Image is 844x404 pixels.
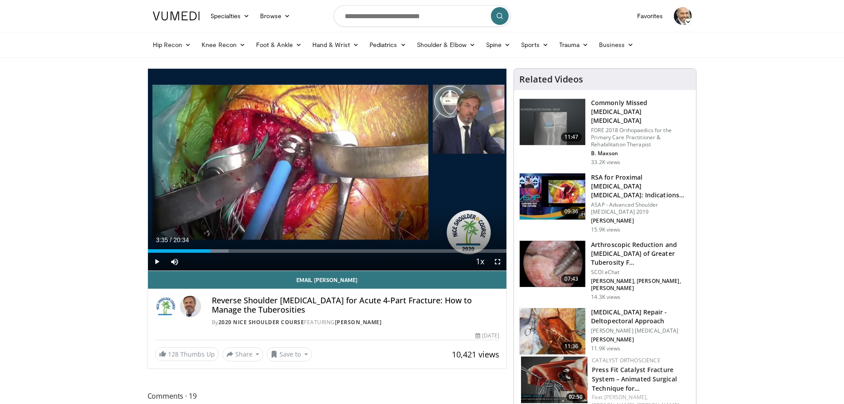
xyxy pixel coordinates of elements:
[335,318,382,326] a: [PERSON_NAME]
[155,347,219,361] a: 128 Thumbs Up
[591,127,691,148] p: FORE 2018 Orthopaedics for the Primary Care Practitioner & Rehabilitation Therapist
[520,241,585,287] img: 274878_0001_1.png.150x105_q85_crop-smart_upscale.jpg
[148,69,507,271] video-js: Video Player
[592,365,677,392] a: Press Fit Catalyst Fracture System – Animated Surgical Technique for…
[591,294,620,301] p: 14.3K views
[604,393,648,401] a: [PERSON_NAME],
[591,226,620,233] p: 15.9K views
[218,318,304,326] a: 2020 Nice Shoulder Course
[148,253,166,271] button: Play
[196,36,251,54] a: Knee Recon
[156,236,168,243] span: 3:35
[519,74,583,85] h4: Related Videos
[364,36,412,54] a: Pediatrics
[591,201,691,216] p: ASAP - Advanced Shoulder [MEDICAL_DATA] 2019
[591,159,620,166] p: 33.2K views
[561,275,582,283] span: 07:43
[173,236,189,243] span: 20:34
[412,36,481,54] a: Shoulder & Elbow
[632,7,669,25] a: Favorites
[471,253,489,271] button: Playback Rate
[205,7,255,25] a: Specialties
[155,296,176,317] img: 2020 Nice Shoulder Course
[148,36,197,54] a: Hip Recon
[519,308,691,355] a: 11:36 [MEDICAL_DATA] Repair - Deltopectoral Approach [PERSON_NAME] [MEDICAL_DATA] [PERSON_NAME] 1...
[561,342,582,351] span: 11:36
[481,36,516,54] a: Spine
[168,350,179,358] span: 128
[519,173,691,233] a: 09:36 RSA for Proximal [MEDICAL_DATA] [MEDICAL_DATA]: Indications and Tips for Maximiz… ASAP - Ad...
[489,253,506,271] button: Fullscreen
[594,36,639,54] a: Business
[170,236,172,243] span: /
[674,7,692,25] img: Avatar
[519,98,691,166] a: 11:47 Commonly Missed [MEDICAL_DATA] [MEDICAL_DATA] FORE 2018 Orthopaedics for the Primary Care P...
[452,349,499,360] span: 10,421 views
[520,308,585,354] img: 14eb532a-29de-4700-9bed-a46ffd2ec262.150x105_q85_crop-smart_upscale.jpg
[591,278,691,292] p: [PERSON_NAME], [PERSON_NAME], [PERSON_NAME]
[561,207,582,216] span: 09:36
[519,240,691,301] a: 07:43 Arthroscopic Reduction and [MEDICAL_DATA] of Greater Tuberosity F… SCOI eChat [PERSON_NAME]...
[212,318,500,326] div: By FEATURING
[521,357,587,403] a: 02:50
[148,249,507,253] div: Progress Bar
[591,336,691,343] p: [PERSON_NAME]
[591,308,691,326] h3: [MEDICAL_DATA] Repair - Deltopectoral Approach
[148,390,507,402] span: Comments 19
[561,133,582,141] span: 11:47
[475,332,499,340] div: [DATE]
[591,345,620,352] p: 11.9K views
[212,296,500,315] h4: Reverse Shoulder [MEDICAL_DATA] for Acute 4-Part Fracture: How to Manage the Tuberosities
[591,327,691,334] p: [PERSON_NAME] [MEDICAL_DATA]
[520,173,585,220] img: 53f6b3b0-db1e-40d0-a70b-6c1023c58e52.150x105_q85_crop-smart_upscale.jpg
[566,393,585,401] span: 02:50
[153,12,200,20] img: VuMedi Logo
[251,36,307,54] a: Foot & Ankle
[591,240,691,267] h3: Arthroscopic Reduction and [MEDICAL_DATA] of Greater Tuberosity F…
[591,173,691,200] h3: RSA for Proximal [MEDICAL_DATA] [MEDICAL_DATA]: Indications and Tips for Maximiz…
[591,269,691,276] p: SCOI eChat
[521,357,587,403] img: 5610f67a-4425-403b-971f-ae30007e1eaa.png.150x105_q85_crop-smart_upscale.jpg
[334,5,511,27] input: Search topics, interventions
[255,7,296,25] a: Browse
[520,99,585,145] img: b2c65235-e098-4cd2-ab0f-914df5e3e270.150x105_q85_crop-smart_upscale.jpg
[148,271,507,289] a: Email [PERSON_NAME]
[222,347,264,361] button: Share
[307,36,364,54] a: Hand & Wrist
[166,253,183,271] button: Mute
[591,150,691,157] p: B. Maxson
[554,36,594,54] a: Trauma
[591,217,691,224] p: [PERSON_NAME]
[516,36,554,54] a: Sports
[180,296,201,317] img: Avatar
[267,347,312,361] button: Save to
[592,357,661,364] a: Catalyst OrthoScience
[591,98,691,125] h3: Commonly Missed [MEDICAL_DATA] [MEDICAL_DATA]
